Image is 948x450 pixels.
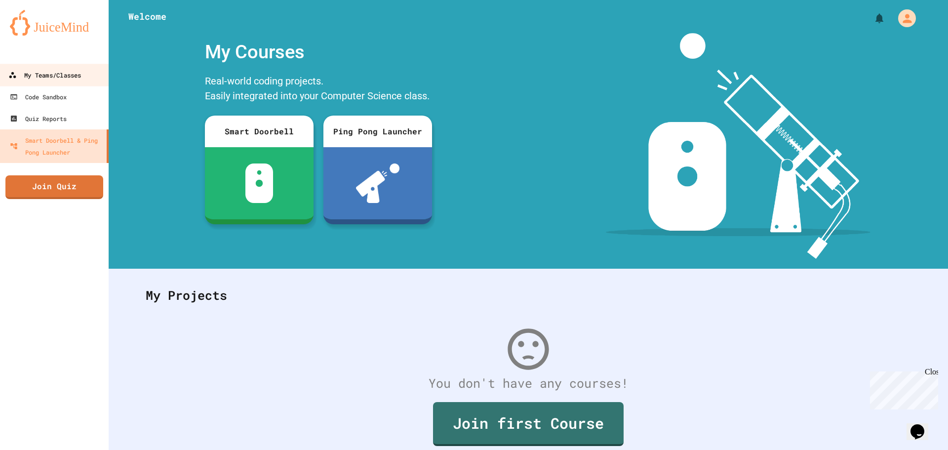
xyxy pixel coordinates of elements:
[10,113,67,124] div: Quiz Reports
[5,175,103,199] a: Join Quiz
[10,91,67,103] div: Code Sandbox
[205,116,314,147] div: Smart Doorbell
[10,134,103,158] div: Smart Doorbell & Ping Pong Launcher
[4,4,68,63] div: Chat with us now!Close
[136,374,921,393] div: You don't have any courses!
[433,402,624,446] a: Join first Course
[323,116,432,147] div: Ping Pong Launcher
[136,276,921,315] div: My Projects
[10,10,99,36] img: logo-orange.svg
[8,69,81,82] div: My Teams/Classes
[855,10,888,27] div: My Notifications
[200,71,437,108] div: Real-world coding projects. Easily integrated into your Computer Science class.
[907,410,938,440] iframe: chat widget
[356,164,400,203] img: ppl-with-ball.png
[888,7,918,30] div: My Account
[866,368,938,409] iframe: chat widget
[200,33,437,71] div: My Courses
[245,164,274,203] img: sdb-white.svg
[606,33,870,259] img: banner-image-my-projects.png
